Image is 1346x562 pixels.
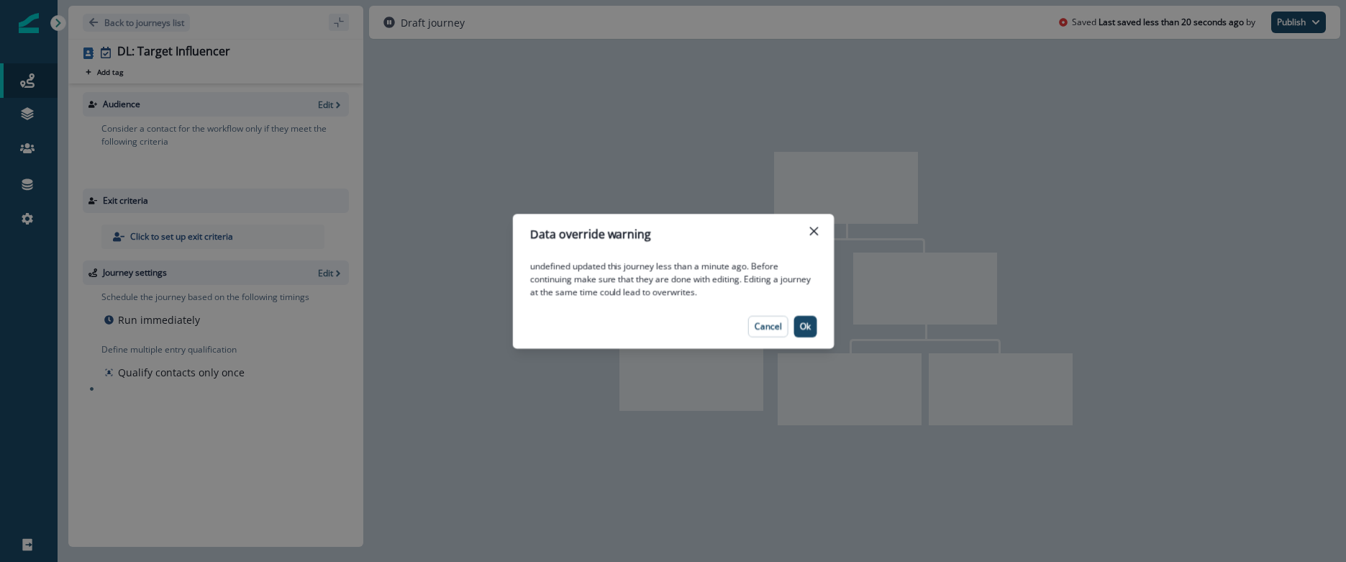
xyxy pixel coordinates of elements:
button: Ok [793,315,817,337]
p: Data override warning [529,225,650,243]
p: undefined updated this journey less than a minute ago. Before continuing make sure that they are ... [529,260,817,299]
button: Close [802,219,825,243]
p: Ok [799,321,810,331]
p: Cancel [754,321,781,331]
button: Cancel [747,315,788,337]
